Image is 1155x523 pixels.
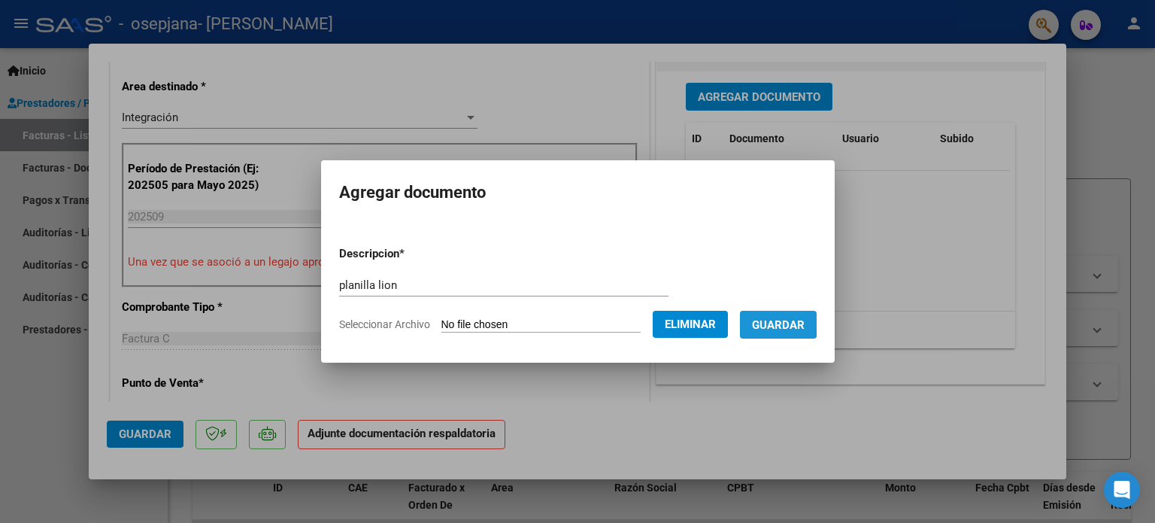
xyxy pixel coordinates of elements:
h2: Agregar documento [339,178,817,207]
div: Open Intercom Messenger [1104,472,1140,508]
span: Seleccionar Archivo [339,318,430,330]
span: Guardar [752,318,805,332]
span: Eliminar [665,318,716,331]
p: Descripcion [339,245,483,263]
button: Eliminar [653,311,728,338]
button: Guardar [740,311,817,339]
